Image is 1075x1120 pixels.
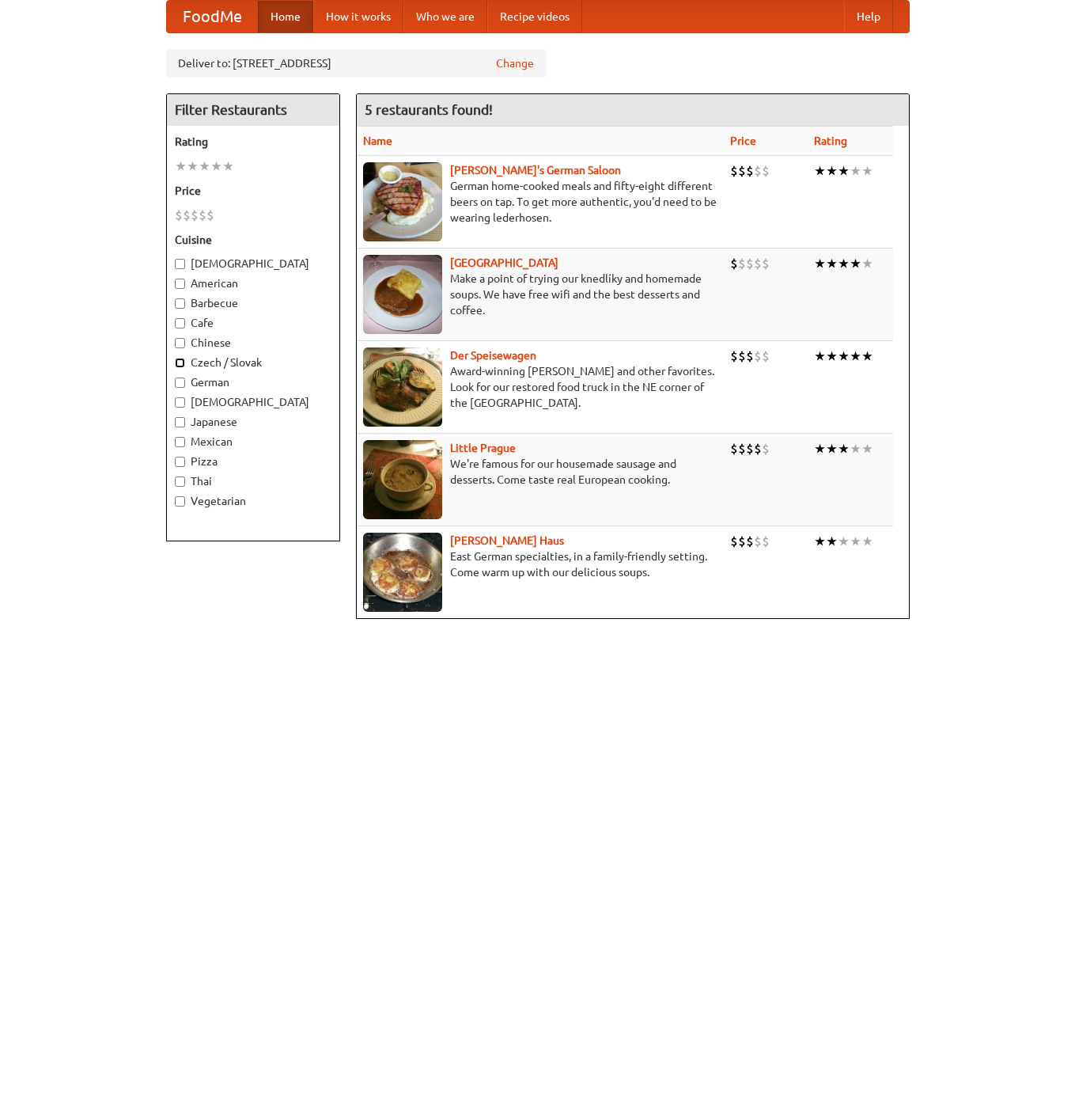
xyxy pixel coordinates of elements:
[450,442,516,454] b: Little Prague
[838,162,850,180] li: ★
[762,533,770,550] li: $
[814,347,826,365] li: ★
[850,440,861,457] li: ★
[754,347,762,365] li: $
[826,347,838,365] li: ★
[175,473,331,489] label: Thai
[167,1,258,32] a: FoodMe
[754,255,762,272] li: $
[175,414,331,430] label: Japanese
[313,1,403,32] a: How it works
[746,347,754,365] li: $
[814,255,826,272] li: ★
[363,178,717,226] p: German home-cooked meals and fifty-eight different beers on tap. To get more authentic, you'd nee...
[487,1,582,32] a: Recipe videos
[363,363,717,411] p: Award-winning [PERSON_NAME] and other favorites. Look for our restored food truck in the NE corne...
[175,158,187,175] li: ★
[450,349,536,362] a: Der Speisewagen
[175,259,185,269] input: [DEMOGRAPHIC_DATA]
[222,158,234,175] li: ★
[183,207,191,224] li: $
[175,378,185,388] input: German
[175,355,331,370] label: Czech / Slovak
[175,434,331,450] label: Mexican
[363,347,442,427] img: speisewagen.jpg
[210,158,222,175] li: ★
[450,164,621,177] b: [PERSON_NAME]'s German Saloon
[175,298,185,309] input: Barbecue
[199,207,206,224] li: $
[814,162,826,180] li: ★
[730,135,756,147] a: Price
[175,358,185,368] input: Czech / Slovak
[730,162,738,180] li: $
[175,279,185,289] input: American
[175,275,331,291] label: American
[175,457,185,467] input: Pizza
[175,232,331,248] h5: Cuisine
[738,255,746,272] li: $
[826,533,838,550] li: ★
[363,162,442,241] img: esthers.jpg
[738,440,746,457] li: $
[175,496,185,507] input: Vegetarian
[175,183,331,199] h5: Price
[754,162,762,180] li: $
[175,256,331,271] label: [DEMOGRAPHIC_DATA]
[814,533,826,550] li: ★
[175,394,331,410] label: [DEMOGRAPHIC_DATA]
[403,1,487,32] a: Who we are
[450,256,558,269] a: [GEOGRAPHIC_DATA]
[838,440,850,457] li: ★
[363,271,717,318] p: Make a point of trying our knedlíky and homemade soups. We have free wifi and the best desserts a...
[363,456,717,488] p: We're famous for our housemade sausage and desserts. Come taste real European cooking.
[762,440,770,457] li: $
[738,162,746,180] li: $
[363,135,392,147] a: Name
[746,162,754,180] li: $
[187,158,199,175] li: ★
[191,207,199,224] li: $
[762,255,770,272] li: $
[363,533,442,612] img: kohlhaus.jpg
[850,255,861,272] li: ★
[826,440,838,457] li: ★
[838,533,850,550] li: ★
[363,549,717,580] p: East German specialties, in a family-friendly setting. Come warm up with our delicious soups.
[730,533,738,550] li: $
[365,102,493,117] ng-pluralize: 5 restaurants found!
[746,533,754,550] li: $
[754,440,762,457] li: $
[175,493,331,509] label: Vegetarian
[746,255,754,272] li: $
[861,162,873,180] li: ★
[175,295,331,311] label: Barbecue
[175,476,185,487] input: Thai
[838,347,850,365] li: ★
[175,397,185,408] input: [DEMOGRAPHIC_DATA]
[199,158,210,175] li: ★
[861,347,873,365] li: ★
[826,255,838,272] li: ★
[730,255,738,272] li: $
[844,1,893,32] a: Help
[738,347,746,365] li: $
[861,440,873,457] li: ★
[814,440,826,457] li: ★
[175,417,185,427] input: Japanese
[496,55,534,71] a: Change
[850,533,861,550] li: ★
[746,440,754,457] li: $
[730,440,738,457] li: $
[450,534,564,547] a: [PERSON_NAME] Haus
[838,255,850,272] li: ★
[175,454,331,469] label: Pizza
[730,347,738,365] li: $
[826,162,838,180] li: ★
[363,440,442,519] img: littleprague.jpg
[258,1,313,32] a: Home
[175,374,331,390] label: German
[175,207,183,224] li: $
